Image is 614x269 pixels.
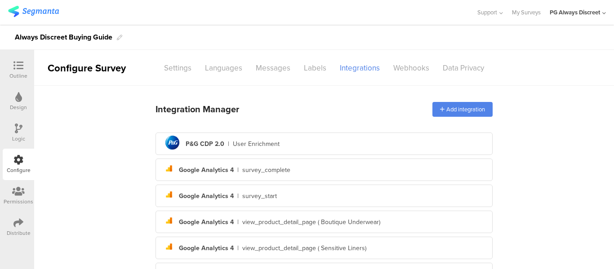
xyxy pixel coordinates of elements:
[156,102,239,116] div: Integration Manager
[12,135,25,143] div: Logic
[179,191,234,201] div: Google Analytics 4
[297,60,333,76] div: Labels
[333,60,387,76] div: Integrations
[387,60,436,76] div: Webhooks
[15,30,112,44] div: Always Discreet Buying Guide
[550,8,600,17] div: PG Always Discreet
[237,165,239,175] div: |
[7,166,31,174] div: Configure
[179,243,234,253] div: Google Analytics 4
[242,191,277,201] div: survey_start
[233,139,280,149] div: User Enrichment
[242,243,366,253] div: view_product_detail_page ( Sensitive Liners)
[477,8,497,17] span: Support
[237,191,239,201] div: |
[9,72,27,80] div: Outline
[7,229,31,237] div: Distribute
[242,217,380,227] div: view_product_detail_page ( Boutique Underwear)
[34,61,138,75] div: Configure Survey
[179,217,234,227] div: Google Analytics 4
[237,243,239,253] div: |
[228,139,229,149] div: |
[4,198,33,206] div: Permissions
[436,60,491,76] div: Data Privacy
[186,139,224,149] div: P&G CDP 2.0
[237,217,239,227] div: |
[198,60,249,76] div: Languages
[8,6,59,17] img: segmanta logo
[432,102,493,117] div: Add integration
[157,60,198,76] div: Settings
[242,165,290,175] div: survey_complete
[179,165,234,175] div: Google Analytics 4
[249,60,297,76] div: Messages
[10,103,27,111] div: Design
